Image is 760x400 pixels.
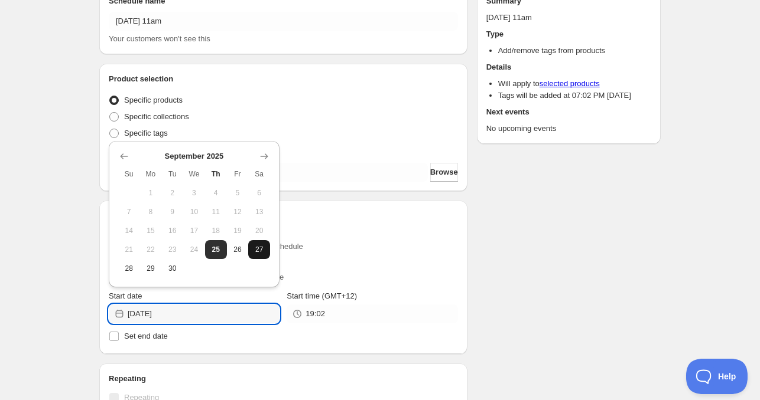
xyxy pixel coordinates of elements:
[166,264,178,273] span: 30
[232,169,244,179] span: Fr
[116,148,132,165] button: Show previous month, August 2025
[253,169,265,179] span: Sa
[232,207,244,217] span: 12
[205,202,227,221] button: Thursday September 11 2025
[123,264,135,273] span: 28
[161,221,183,240] button: Tuesday September 16 2025
[166,169,178,179] span: Tu
[109,73,458,85] h2: Product selection
[248,240,270,259] button: Saturday September 27 2025
[188,188,200,198] span: 3
[232,226,244,235] span: 19
[210,207,222,217] span: 11
[205,183,227,202] button: Thursday September 4 2025
[540,79,600,88] a: selected products
[166,245,178,254] span: 23
[124,112,189,121] span: Specific collections
[118,259,140,278] button: Sunday September 28 2025
[145,264,157,273] span: 29
[118,221,140,240] button: Sunday September 14 2025
[145,169,157,179] span: Mo
[124,96,183,104] span: Specific products
[145,226,157,235] span: 15
[486,106,651,118] h2: Next events
[123,245,135,254] span: 21
[210,188,222,198] span: 4
[498,45,651,57] li: Add/remove tags from products
[140,259,162,278] button: Monday September 29 2025
[145,245,157,254] span: 22
[109,373,458,385] h2: Repeating
[232,188,244,198] span: 5
[161,183,183,202] button: Tuesday September 2 2025
[109,34,210,43] span: Your customers won't see this
[188,245,200,254] span: 24
[430,166,458,178] span: Browse
[166,207,178,217] span: 9
[253,207,265,217] span: 13
[123,207,135,217] span: 7
[486,123,651,135] p: No upcoming events
[253,226,265,235] span: 20
[205,165,227,183] th: Thursday
[248,183,270,202] button: Saturday September 6 2025
[253,245,265,254] span: 27
[227,165,249,183] th: Friday
[248,221,270,240] button: Saturday September 20 2025
[205,240,227,259] button: Today Thursday September 25 2025
[227,183,249,202] button: Friday September 5 2025
[123,169,135,179] span: Su
[248,202,270,221] button: Saturday September 13 2025
[140,221,162,240] button: Monday September 15 2025
[161,259,183,278] button: Tuesday September 30 2025
[498,90,651,101] li: Tags will be added at 07:02 PM [DATE]
[140,165,162,183] th: Monday
[123,226,135,235] span: 14
[486,28,651,40] h2: Type
[183,221,205,240] button: Wednesday September 17 2025
[287,291,357,300] span: Start time (GMT+12)
[166,188,178,198] span: 2
[430,163,458,182] button: Browse
[227,221,249,240] button: Friday September 19 2025
[118,202,140,221] button: Sunday September 7 2025
[140,240,162,259] button: Monday September 22 2025
[183,165,205,183] th: Wednesday
[140,183,162,202] button: Monday September 1 2025
[188,207,200,217] span: 10
[227,202,249,221] button: Friday September 12 2025
[248,165,270,183] th: Saturday
[118,240,140,259] button: Sunday September 21 2025
[109,291,142,300] span: Start date
[118,165,140,183] th: Sunday
[145,207,157,217] span: 8
[161,165,183,183] th: Tuesday
[188,169,200,179] span: We
[210,226,222,235] span: 18
[183,240,205,259] button: Wednesday September 24 2025
[486,61,651,73] h2: Details
[124,332,168,340] span: Set end date
[161,202,183,221] button: Tuesday September 9 2025
[109,210,458,222] h2: Active dates
[227,240,249,259] button: Friday September 26 2025
[161,240,183,259] button: Tuesday September 23 2025
[210,169,222,179] span: Th
[140,202,162,221] button: Monday September 8 2025
[124,129,168,137] span: Specific tags
[498,78,651,90] li: Will apply to
[145,188,157,198] span: 1
[253,188,265,198] span: 6
[232,245,244,254] span: 26
[188,226,200,235] span: 17
[205,221,227,240] button: Thursday September 18 2025
[183,202,205,221] button: Wednesday September 10 2025
[486,12,651,24] p: [DATE] 11am
[183,183,205,202] button: Wednesday September 3 2025
[686,359,748,394] iframe: Toggle Customer Support
[166,226,178,235] span: 16
[210,245,222,254] span: 25
[256,148,272,165] button: Show next month, October 2025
